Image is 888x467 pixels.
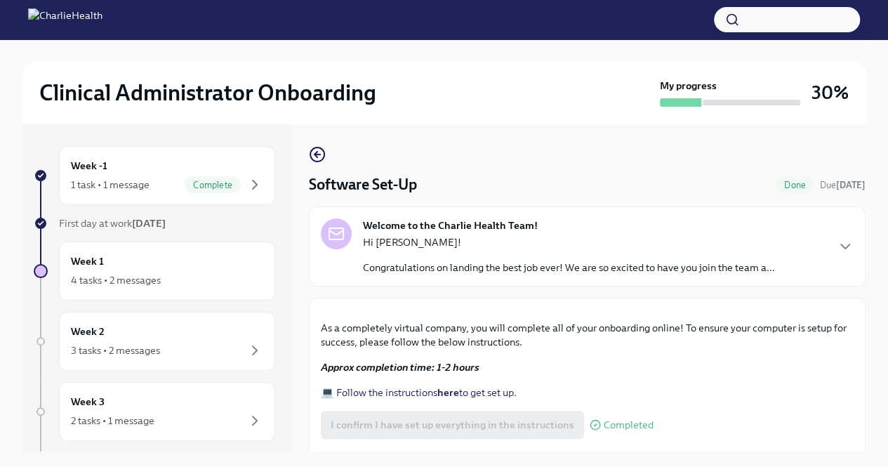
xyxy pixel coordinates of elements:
[309,174,417,195] h4: Software Set-Up
[604,420,654,430] span: Completed
[71,394,105,409] h6: Week 3
[59,217,166,230] span: First day at work
[71,178,150,192] div: 1 task • 1 message
[28,8,102,31] img: CharlieHealth
[363,235,775,249] p: Hi [PERSON_NAME]!
[132,217,166,230] strong: [DATE]
[321,321,854,349] p: As a completely virtual company, you will complete all of your onboarding online! To ensure your ...
[437,386,459,399] strong: here
[463,451,586,463] a: create an IT support ticket
[321,386,517,399] a: 💻 Follow the instructionshereto get set up.
[776,180,814,190] span: Done
[836,180,866,190] strong: [DATE]
[820,178,866,192] span: September 16th, 2025 08:00
[811,80,849,105] h3: 30%
[321,450,854,464] p: If you find yourself stuck, please
[71,273,161,287] div: 4 tasks • 2 messages
[363,218,538,232] strong: Welcome to the Charlie Health Team!
[34,146,275,205] a: Week -11 task • 1 messageComplete
[34,216,275,230] a: First day at work[DATE]
[71,324,105,339] h6: Week 2
[71,343,160,357] div: 3 tasks • 2 messages
[34,382,275,441] a: Week 32 tasks • 1 message
[321,361,479,374] strong: Approx completion time: 1-2 hours
[34,242,275,301] a: Week 14 tasks • 2 messages
[39,79,376,107] h2: Clinical Administrator Onboarding
[185,180,241,190] span: Complete
[34,312,275,371] a: Week 23 tasks • 2 messages
[71,158,107,173] h6: Week -1
[363,261,775,275] p: Congratulations on landing the best job ever! We are so excited to have you join the team a...
[660,79,717,93] strong: My progress
[71,414,154,428] div: 2 tasks • 1 message
[71,254,104,269] h6: Week 1
[820,180,866,190] span: Due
